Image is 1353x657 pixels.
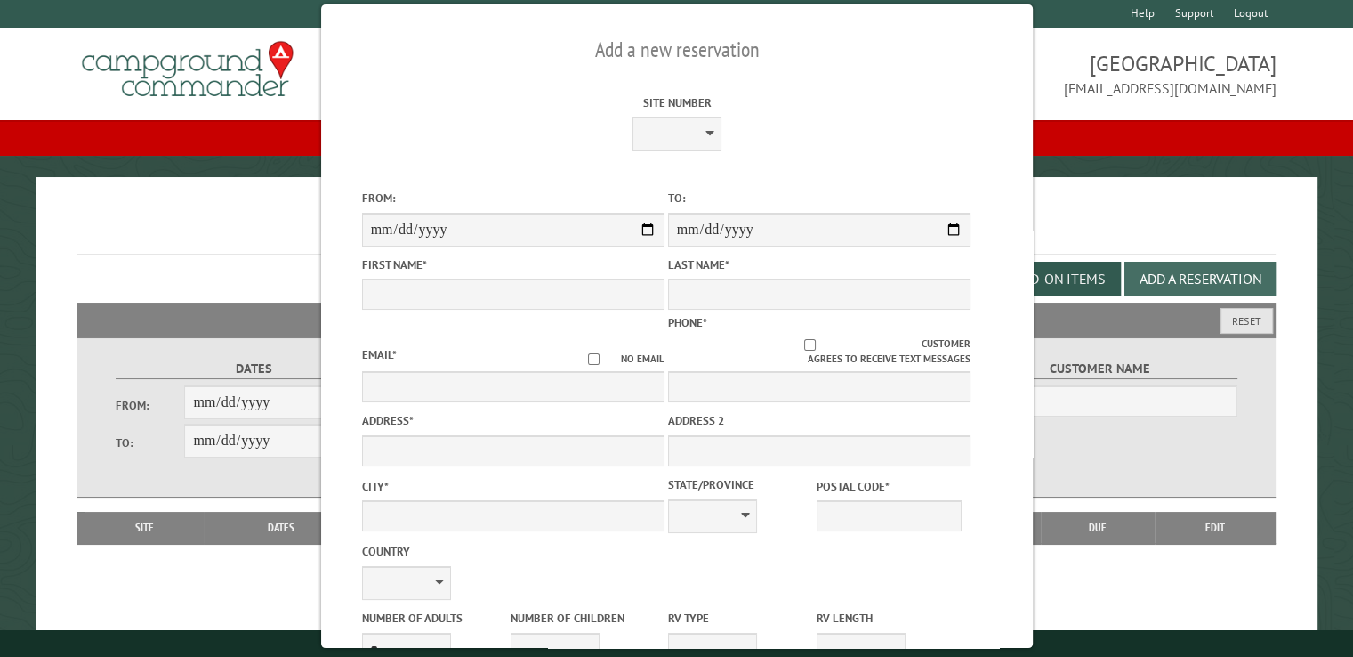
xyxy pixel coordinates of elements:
label: RV Length [817,610,962,627]
label: To: [116,434,185,451]
label: From: [361,190,664,207]
img: Campground Commander [77,35,299,104]
th: Edit [1155,512,1276,544]
label: Phone [667,315,706,330]
label: Address [361,412,664,429]
th: Site [85,512,204,544]
h1: Reservations [77,206,1276,255]
label: Site Number [525,94,827,111]
th: Dates [204,512,358,544]
label: Number of Adults [361,610,506,627]
h2: Filters [77,303,1276,337]
label: Country [361,543,664,560]
small: © Campground Commander LLC. All rights reserved. [576,637,777,649]
label: From: [116,397,185,414]
button: Edit Add-on Items [968,262,1121,296]
label: Dates [116,359,392,379]
label: Number of Children [510,610,655,627]
button: Add a Reservation [1124,262,1276,296]
label: RV Type [667,610,812,627]
th: Due [1041,512,1155,544]
h2: Add a new reservation [361,33,992,67]
input: Customer agrees to receive text messages [698,339,922,351]
label: Postal Code [817,478,962,495]
label: Customer Name [962,359,1238,379]
label: City [361,478,664,495]
label: Customer agrees to receive text messages [667,337,970,367]
label: State/Province [667,476,812,493]
label: To: [667,190,970,207]
button: Reset [1220,308,1273,334]
label: No email [566,352,664,367]
input: No email [566,353,620,365]
label: First Name [361,256,664,273]
label: Email [361,347,396,362]
label: Last Name [667,256,970,273]
label: Address 2 [667,412,970,429]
